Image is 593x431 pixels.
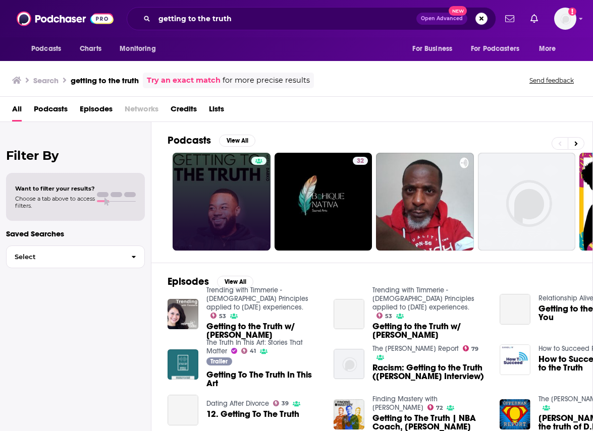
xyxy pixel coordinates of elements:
a: 32 [353,157,368,165]
img: How to Succeed at Getting to the Truth [500,344,530,375]
a: The Rubin Report [372,344,459,353]
a: Podchaser - Follow, Share and Rate Podcasts [17,9,114,28]
button: View All [219,135,255,147]
a: 39 [273,400,289,406]
button: open menu [464,39,534,58]
span: 53 [385,314,392,319]
p: Saved Searches [6,229,145,238]
a: 32 [275,153,372,251]
button: open menu [113,39,169,58]
span: Trailer [210,358,228,364]
a: Try an exact match [147,75,221,86]
a: The Truth In This Art: Stories That Matter [206,338,303,355]
a: 53 [210,313,227,319]
span: 79 [471,347,478,351]
span: Racism: Getting to the Truth ([PERSON_NAME] Interview) [372,363,488,381]
span: More [539,42,556,56]
span: Getting to the Truth w/ [PERSON_NAME] [206,322,321,339]
span: Want to filter your results? [15,185,95,192]
span: Charts [80,42,101,56]
h2: Episodes [168,275,209,288]
a: Podcasts [34,101,68,121]
span: 41 [250,349,256,353]
span: Open Advanced [421,16,463,21]
span: for more precise results [223,75,310,86]
span: Credits [171,101,197,121]
button: open menu [532,39,569,58]
a: Episodes [80,101,113,121]
a: 79 [463,345,479,351]
a: Getting to the Truth within You [500,294,530,325]
a: Trending with Timmerie - Catholic Principles applied to today's experiences. [206,286,308,312]
span: Networks [125,101,158,121]
span: 39 [282,401,289,406]
span: 53 [219,314,226,319]
a: 53 [376,313,393,319]
button: Show profile menu [554,8,576,30]
span: Logged in as shcarlos [554,8,576,30]
a: Charts [73,39,107,58]
a: Getting to the Truth w/ Patrick Coffin [334,299,364,330]
button: Send feedback [526,76,577,85]
span: Getting to the Truth w/ [PERSON_NAME] [372,322,488,339]
img: User Profile [554,8,576,30]
span: Monitoring [120,42,155,56]
button: Open AdvancedNew [416,13,467,25]
button: Select [6,245,145,268]
a: Show notifications dropdown [501,10,518,27]
a: Getting to The Truth | NBA Coach, George Karl [372,414,488,431]
a: 12. Getting To The Truth [168,395,198,425]
span: Select [7,254,123,260]
img: Joe Koenig - Getting to the truth of D.B, Cooper [500,399,530,430]
span: 32 [357,156,364,166]
h3: Search [33,76,59,85]
a: Getting To The Truth In This Art [206,371,321,388]
svg: Add a profile image [568,8,576,16]
a: Lists [209,101,224,121]
a: Racism: Getting to the Truth (Coleman Hughes Interview) [372,363,488,381]
h3: getting to the truth [71,76,139,85]
button: open menu [24,39,74,58]
img: Getting to The Truth | NBA Coach, George Karl [334,399,364,430]
a: 12. Getting To The Truth [206,410,299,418]
h2: Podcasts [168,134,211,147]
a: Dating After Divorce [206,399,269,408]
span: For Business [412,42,452,56]
span: 72 [436,406,443,410]
img: Getting to the Truth w/ Patrick Coffin [168,299,198,330]
span: Choose a tab above to access filters. [15,195,95,209]
a: 72 [427,404,443,410]
button: View All [217,276,253,288]
a: PodcastsView All [168,134,255,147]
img: Racism: Getting to the Truth (Coleman Hughes Interview) [334,349,364,380]
a: All [12,101,22,121]
a: EpisodesView All [168,275,253,288]
span: For Podcasters [471,42,519,56]
span: Getting to The Truth | NBA Coach, [PERSON_NAME] [372,414,488,431]
a: Finding Mastery with Dr. Michael Gervais [372,395,438,412]
input: Search podcasts, credits, & more... [154,11,416,27]
span: New [449,6,467,16]
div: Search podcasts, credits, & more... [127,7,496,30]
a: Show notifications dropdown [526,10,542,27]
button: open menu [405,39,465,58]
a: Getting to the Truth w/ Patrick Coffin [206,322,321,339]
a: 41 [241,348,256,354]
span: Podcasts [31,42,61,56]
img: Getting To The Truth In This Art [168,349,198,380]
a: Getting to the Truth w/ Patrick Coffin [372,322,488,339]
a: Trending with Timmerie - Catholic Principles applied to today's experiences. [372,286,474,312]
h2: Filter By [6,148,145,163]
